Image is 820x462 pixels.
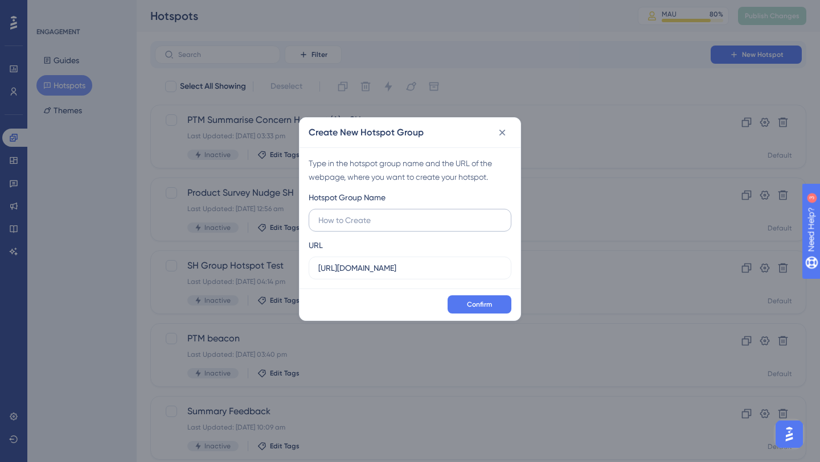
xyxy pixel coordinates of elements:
div: URL [309,238,323,252]
h2: Create New Hotspot Group [309,126,424,139]
input: https://www.example.com [318,262,502,274]
div: Hotspot Group Name [309,191,386,204]
span: Need Help? [27,3,71,16]
input: How to Create [318,214,502,226]
iframe: UserGuiding AI Assistant Launcher [772,417,806,451]
span: Confirm [467,300,492,309]
div: 3 [79,6,83,15]
div: Type in the hotspot group name and the URL of the webpage, where you want to create your hotspot. [309,156,511,184]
